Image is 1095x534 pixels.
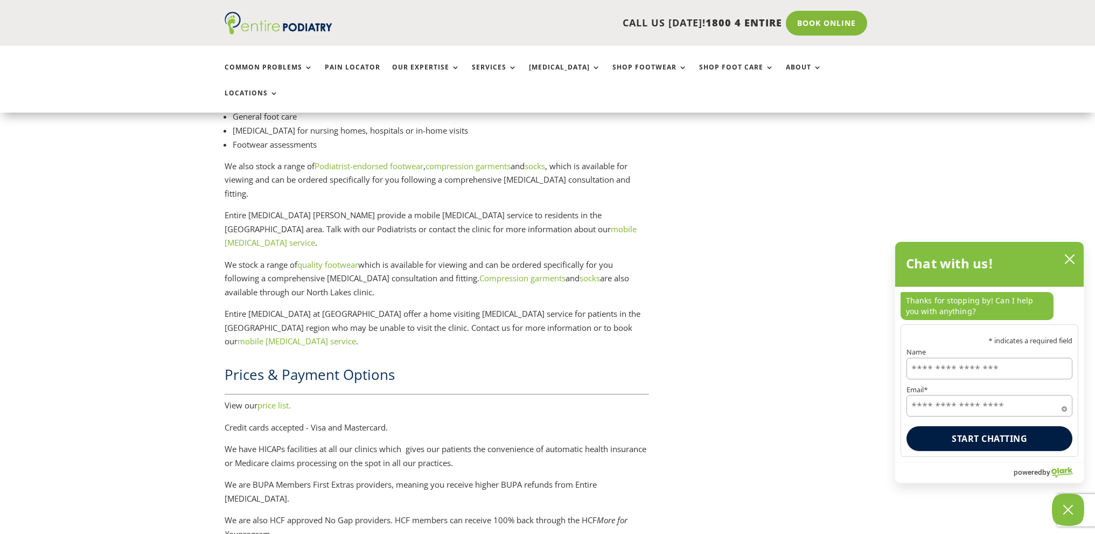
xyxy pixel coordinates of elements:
a: mobile [MEDICAL_DATA] service [238,336,356,346]
span: Required field [1062,404,1067,410]
p: We also stock a range of , and , which is available for viewing and can be ordered specifically f... [225,159,649,209]
a: Entire Podiatry [225,26,332,37]
span: by [1042,465,1050,479]
span: 1800 4 ENTIRE [706,16,782,29]
p: We stock a range of which is available for viewing and can be ordered specifically for you follow... [225,258,649,308]
p: View our [225,399,649,421]
a: Podiatrist-endorsed footwear [315,161,423,171]
a: Common Problems [225,64,313,87]
button: Start chatting [906,426,1072,451]
p: Entire [MEDICAL_DATA] [PERSON_NAME] provide a mobile [MEDICAL_DATA] service to residents in the [... [225,209,649,258]
a: Powered by Olark [1014,463,1084,483]
div: chat [895,287,1084,324]
h2: Chat with us! [906,253,994,274]
a: Compression garments [479,273,566,283]
li: [MEDICAL_DATA] for nursing homes, hospitals or in-home visits [233,123,649,137]
span: powered [1014,465,1042,479]
a: socks [580,273,600,283]
a: quality footwear [297,259,358,270]
div: olark chatbox [895,241,1084,483]
p: * indicates a required field [906,337,1072,344]
label: Name [906,349,1072,356]
a: Shop Footwear [612,64,687,87]
a: price list. [257,400,291,411]
button: Close Chatbox [1052,494,1084,526]
input: Name [906,358,1072,379]
input: Email [906,395,1072,417]
a: Shop Foot Care [699,64,774,87]
p: Credit cards accepted - Visa and Mastercard. [225,421,649,443]
button: close chatbox [1061,251,1078,267]
li: General foot care [233,109,649,123]
p: CALL US [DATE]! [374,16,782,30]
label: Email* [906,386,1072,393]
h2: Prices & Payment Options [225,365,649,390]
p: We have HICAPs facilities at all our clinics which gives our patients the convenience of automati... [225,442,649,478]
p: Entire [MEDICAL_DATA] at [GEOGRAPHIC_DATA] offer a home visiting [MEDICAL_DATA] service for patie... [225,307,649,349]
a: Book Online [786,11,867,36]
a: Locations [225,89,278,113]
a: Our Expertise [392,64,460,87]
a: compression garments [426,161,511,171]
a: About [786,64,822,87]
a: socks [525,161,545,171]
a: Services [472,64,517,87]
li: Footwear assessments [233,137,649,151]
a: [MEDICAL_DATA] [529,64,601,87]
img: logo (1) [225,12,332,34]
p: We are BUPA Members First Extras providers, meaning you receive higher BUPA refunds from Entire [... [225,478,649,514]
p: Thanks for stopping by! Can I help you with anything? [901,292,1054,320]
a: Pain Locator [325,64,380,87]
